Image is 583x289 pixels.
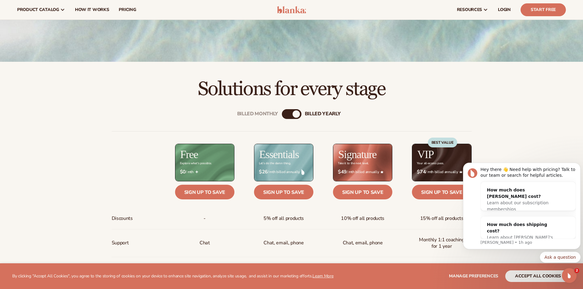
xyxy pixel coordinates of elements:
[195,170,198,173] img: Free_Icon_bb6e7c7e-73f8-44bd-8ed0-223ea0fc522e.png
[341,213,384,224] span: 10% off all products
[457,7,482,12] span: resources
[263,237,304,249] p: Chat, email, phone
[119,7,136,12] span: pricing
[41,191,81,215] button: Messages
[51,206,72,210] span: Messages
[82,191,122,215] button: Help
[412,144,471,181] img: VIP_BG_199964bd-3653-43bc-8a67-789d2d7717b9.jpg
[301,169,305,175] img: drop.png
[333,185,392,199] a: Sign up to save
[428,138,457,147] div: BEST VALUE
[343,237,383,249] span: Chat, email, phone
[459,170,462,173] img: Crown_2d87c031-1b5a-4345-8312-a4356ddcde98.png
[112,262,152,286] span: Inventory storage & order fulfillment
[13,103,103,110] div: Getting Started
[9,112,114,130] a: How to start an ecommerce beauty brand in [DATE]
[180,162,211,165] div: Explore what's possible.
[13,206,27,210] span: Home
[305,111,341,117] div: billed Yearly
[12,12,25,21] img: logo
[13,83,102,90] div: We typically reply in a few hours
[254,144,313,181] img: Essentials_BG_9050f826-5aa9-47d9-a362-757b82c62641.jpg
[105,10,116,21] div: Close
[13,141,110,147] div: What is [PERSON_NAME]?
[338,169,347,175] strong: $49
[97,206,107,210] span: Help
[12,274,334,279] p: By clicking "Accept All Cookies", you agree to the storing of cookies on your device to enhance s...
[180,149,198,160] h2: Free
[17,7,59,12] span: product catalog
[574,268,579,273] span: 2
[259,162,291,165] div: Let’s do the damn thing.
[498,7,511,12] span: LOGIN
[417,149,434,160] h2: VIP
[175,185,234,199] a: Sign up to save
[12,54,110,64] p: How can we help?
[112,213,133,224] span: Discounts
[521,3,566,16] a: Start Free
[333,144,392,181] img: Signature_BG_eeb718c8-65ac-49e3-a4e5-327c6aa73146.jpg
[259,149,299,160] h2: Essentials
[175,144,234,181] img: free_bg.png
[6,136,116,165] div: What is [PERSON_NAME]?Learn how to start a private label beauty line with [PERSON_NAME]
[83,10,95,22] img: Profile image for Andie
[75,7,109,12] span: How It Works
[200,237,210,249] p: Chat
[417,234,466,252] span: Monthly 1:1 coaching for 1 year
[9,101,114,112] a: Getting Started
[449,273,498,279] span: Manage preferences
[112,237,129,249] span: Support
[417,162,444,165] div: Your all-access pass.
[180,169,230,175] span: / mth
[420,213,464,224] span: 15% off all products
[338,149,376,160] h2: Signature
[13,77,102,83] div: Send us a message
[12,43,110,54] p: Hi there 👋
[461,154,583,272] iframe: Intercom notifications message
[180,169,186,175] strong: $0
[13,115,103,128] div: How to start an ecommerce beauty brand in [DATE]
[263,213,304,224] span: 5% off all products
[254,185,313,199] a: Sign up to save
[412,185,471,199] a: Sign up to save
[13,148,109,159] span: Learn how to start a private label beauty line with [PERSON_NAME]
[17,79,566,99] h2: Solutions for every stage
[338,169,387,175] span: / mth billed annually
[417,169,466,175] span: / mth billed annually
[204,213,206,224] span: -
[449,270,498,282] button: Manage preferences
[380,171,383,173] img: Star_6.png
[237,111,278,117] div: Billed Monthly
[562,268,577,283] iframe: Intercom live chat
[312,273,333,279] a: Learn More
[338,162,369,165] div: Take it to the next level.
[505,270,571,282] button: accept all cookies
[417,169,426,175] strong: $74
[259,169,268,175] strong: $26
[72,10,84,22] img: Profile image for Rochelle
[277,6,306,13] img: logo
[6,72,116,95] div: Send us a messageWe typically reply in a few hours
[259,169,308,175] span: / mth billed annually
